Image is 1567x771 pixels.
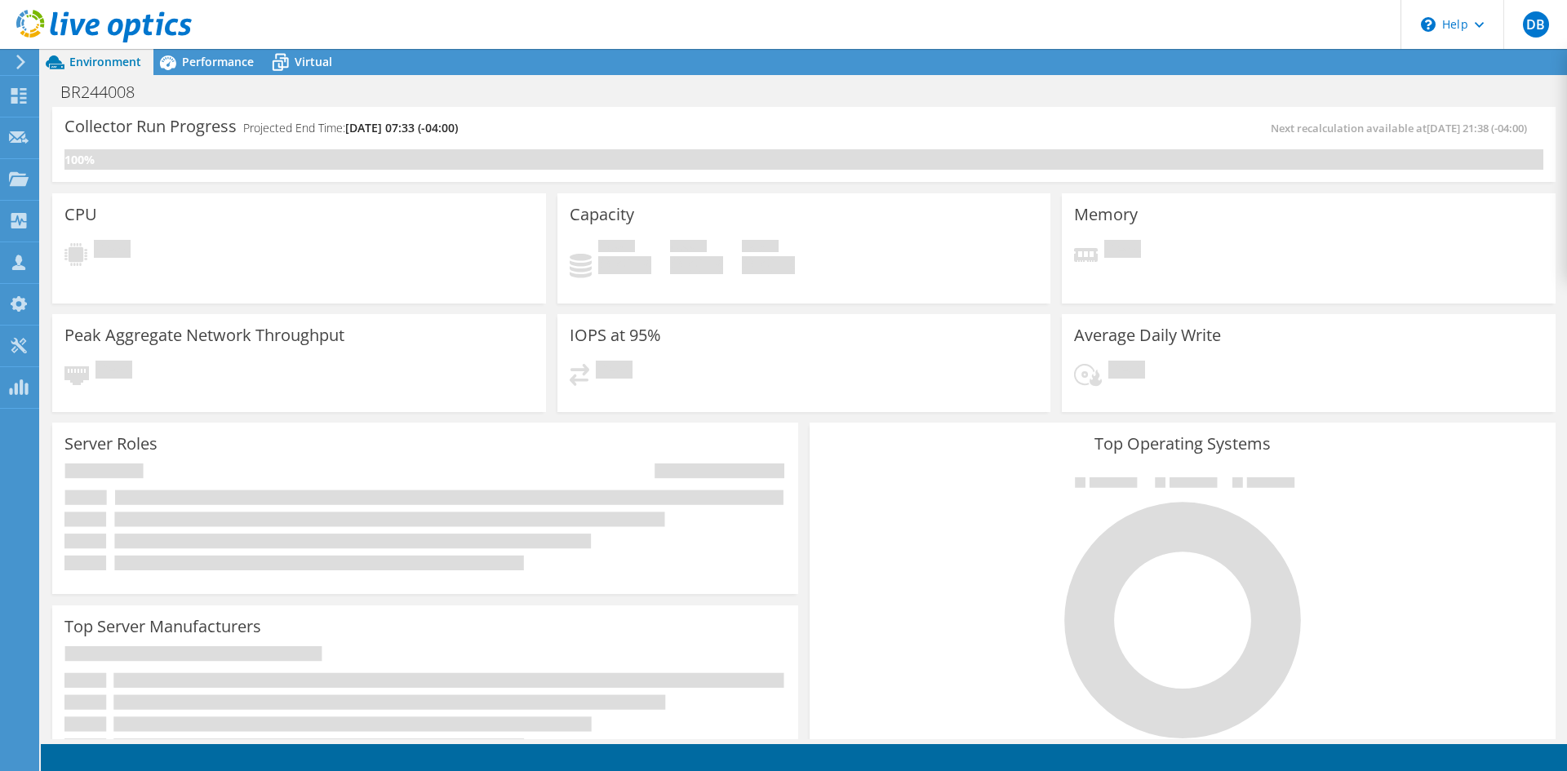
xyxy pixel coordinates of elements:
[1104,240,1141,262] span: Pending
[1421,17,1436,32] svg: \n
[670,240,707,256] span: Free
[1427,121,1527,135] span: [DATE] 21:38 (-04:00)
[570,326,661,344] h3: IOPS at 95%
[94,240,131,262] span: Pending
[64,326,344,344] h3: Peak Aggregate Network Throughput
[822,435,1543,453] h3: Top Operating Systems
[243,119,458,137] h4: Projected End Time:
[69,54,141,69] span: Environment
[182,54,254,69] span: Performance
[570,206,634,224] h3: Capacity
[1074,206,1138,224] h3: Memory
[1074,326,1221,344] h3: Average Daily Write
[53,83,160,101] h1: BR244008
[670,256,723,274] h4: 0 GiB
[598,256,651,274] h4: 0 GiB
[64,435,158,453] h3: Server Roles
[64,618,261,636] h3: Top Server Manufacturers
[596,361,633,383] span: Pending
[64,206,97,224] h3: CPU
[1271,121,1535,135] span: Next recalculation available at
[1108,361,1145,383] span: Pending
[345,120,458,135] span: [DATE] 07:33 (-04:00)
[1523,11,1549,38] span: DB
[742,256,795,274] h4: 0 GiB
[742,240,779,256] span: Total
[95,361,132,383] span: Pending
[295,54,332,69] span: Virtual
[598,240,635,256] span: Used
